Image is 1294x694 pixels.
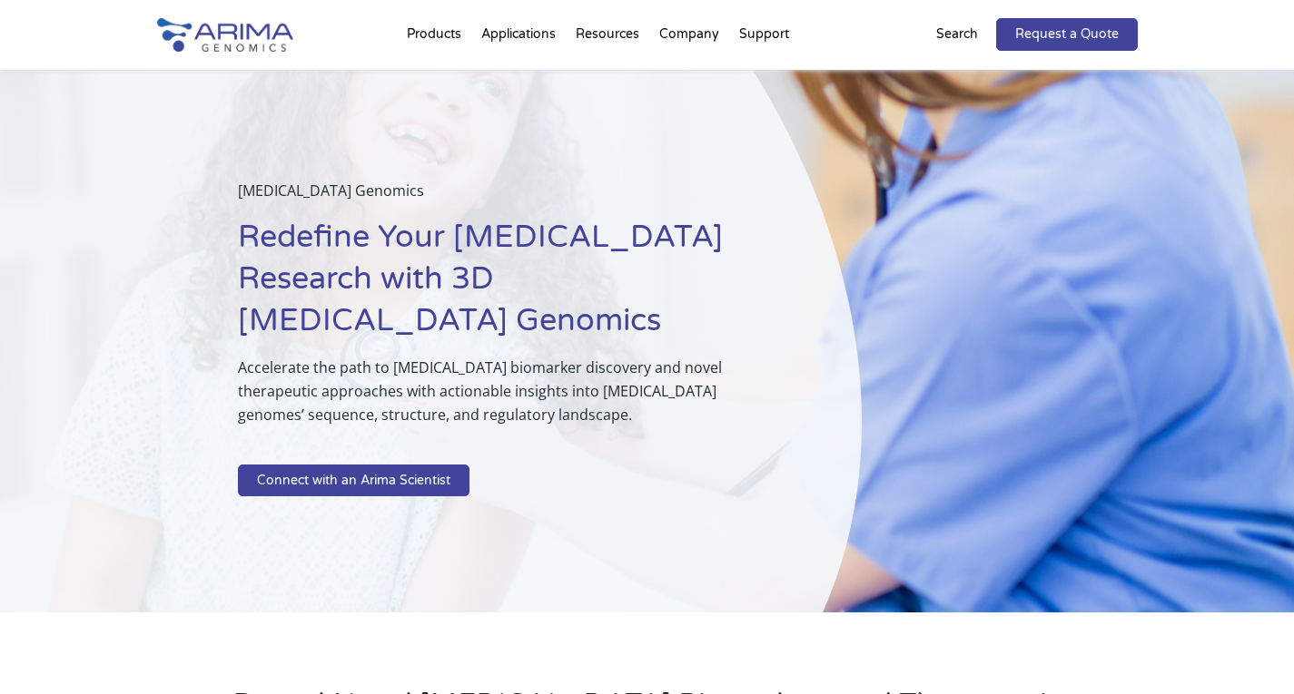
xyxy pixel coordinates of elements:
[238,217,771,356] h1: Redefine Your [MEDICAL_DATA] Research with 3D [MEDICAL_DATA] Genomics
[238,356,771,441] p: Accelerate the path to [MEDICAL_DATA] biomarker discovery and novel therapeutic approaches with a...
[936,23,978,46] p: Search
[157,18,293,52] img: Arima-Genomics-logo
[238,179,771,217] p: [MEDICAL_DATA] Genomics
[238,464,469,497] a: Connect with an Arima Scientist
[996,18,1138,51] a: Request a Quote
